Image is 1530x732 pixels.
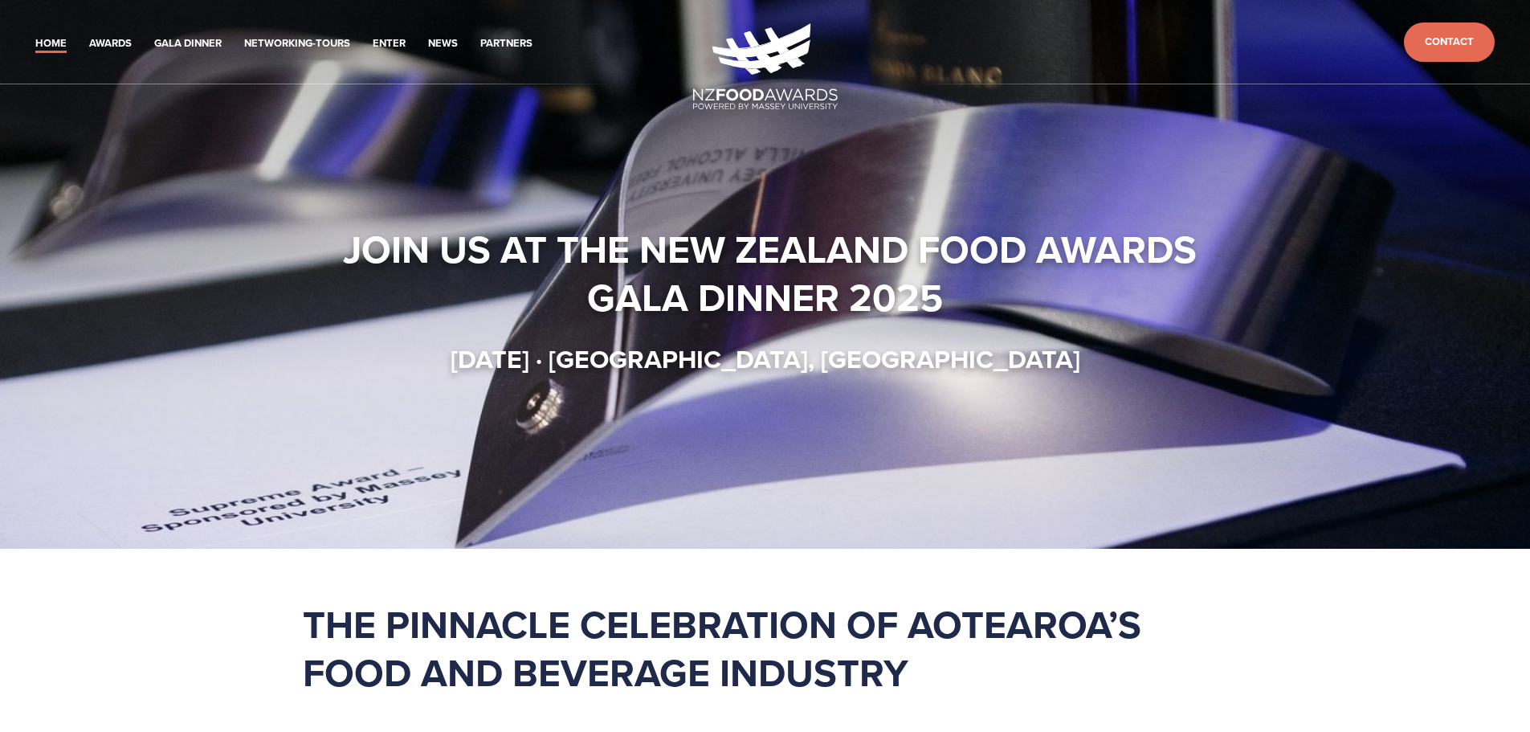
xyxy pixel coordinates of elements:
strong: [DATE] · [GEOGRAPHIC_DATA], [GEOGRAPHIC_DATA] [451,340,1080,378]
a: Contact [1404,22,1495,62]
a: Gala Dinner [154,35,222,53]
strong: Join us at the New Zealand Food Awards Gala Dinner 2025 [343,221,1206,325]
a: Partners [480,35,532,53]
h1: The pinnacle celebration of Aotearoa’s food and beverage industry [303,600,1228,697]
a: Home [35,35,67,53]
a: Networking-Tours [244,35,350,53]
a: Enter [373,35,406,53]
a: News [428,35,458,53]
a: Awards [89,35,132,53]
